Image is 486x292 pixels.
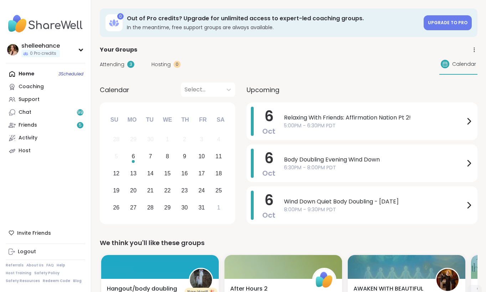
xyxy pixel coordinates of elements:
a: Logout [6,245,85,258]
div: 10 [198,152,205,161]
div: 24 [198,186,205,195]
div: 30 [181,203,188,212]
div: Choose Wednesday, October 8th, 2025 [160,149,175,164]
div: Choose Monday, October 20th, 2025 [126,183,141,198]
div: Coaching [19,83,44,90]
span: Relaxing With Friends: Affirmation Nation Pt 2! [284,113,465,122]
div: 6 [132,152,135,161]
div: Choose Thursday, October 16th, 2025 [177,166,192,181]
span: Upgrade to Pro [428,20,467,26]
div: Invite Friends [6,227,85,239]
div: 27 [130,203,136,212]
a: Chat99 [6,106,85,119]
div: 19 [113,186,119,195]
div: 18 [216,169,222,178]
span: Oct [262,168,275,178]
span: Wind Down Quiet Body Doubling - [DATE] [284,197,465,206]
div: Not available Friday, October 3rd, 2025 [194,132,209,147]
div: Logout [18,248,36,255]
span: 6 [264,190,274,210]
div: Choose Friday, October 10th, 2025 [194,149,209,164]
div: We [160,112,175,128]
span: 0 Pro credits [30,51,56,57]
div: 3 [127,61,134,68]
div: Not available Monday, September 29th, 2025 [126,132,141,147]
div: Choose Monday, October 6th, 2025 [126,149,141,164]
a: Upgrade to Pro [424,15,472,30]
span: 5 [79,122,82,128]
div: Chat [19,109,31,116]
div: 25 [216,186,222,195]
div: Choose Sunday, October 26th, 2025 [109,200,124,215]
a: FAQ [46,263,54,268]
div: 21 [147,186,154,195]
a: Support [6,93,85,106]
span: Oct [262,210,275,220]
a: Redeem Code [43,278,70,283]
div: Choose Tuesday, October 14th, 2025 [143,166,158,181]
div: 16 [181,169,188,178]
a: Host Training [6,271,31,276]
div: Choose Sunday, October 19th, 2025 [109,183,124,198]
div: 8 [166,152,169,161]
div: 28 [113,134,119,144]
h3: In the meantime, free support groups are always available. [127,24,419,31]
div: Host [19,147,31,154]
div: Choose Tuesday, October 21st, 2025 [143,183,158,198]
div: Tu [142,112,157,128]
span: 6 [264,148,274,168]
span: Attending [100,61,124,68]
div: Choose Thursday, October 30th, 2025 [177,200,192,215]
div: 2 [183,134,186,144]
div: 12 [113,169,119,178]
div: Choose Friday, October 31st, 2025 [194,200,209,215]
div: Th [177,112,193,128]
a: Referrals [6,263,24,268]
div: Mo [124,112,140,128]
h3: Out of Pro credits? Upgrade for unlimited access to expert-led coaching groups. [127,15,419,22]
div: Choose Friday, October 17th, 2025 [194,166,209,181]
div: Not available Saturday, October 4th, 2025 [211,132,226,147]
span: Calendar [100,85,129,95]
span: 5:00PM - 6:30PM PDT [284,122,465,129]
span: Oct [262,126,275,136]
img: lyssa [436,269,459,291]
div: 0 [174,61,181,68]
div: 11 [216,152,222,161]
a: Safety Resources [6,278,40,283]
a: Help [57,263,65,268]
div: Choose Saturday, November 1st, 2025 [211,200,226,215]
span: 6 [264,106,274,126]
div: 28 [147,203,154,212]
div: shelleehance [21,42,60,50]
a: Activity [6,132,85,144]
div: 0 [117,13,124,20]
div: Choose Friday, October 24th, 2025 [194,183,209,198]
div: Choose Thursday, October 23rd, 2025 [177,183,192,198]
div: Friends [19,122,37,129]
img: ShareWell Nav Logo [6,11,85,36]
span: Upcoming [247,85,279,95]
div: 26 [113,203,119,212]
span: 6:30PM - 8:00PM PDT [284,164,465,171]
div: Choose Saturday, October 11th, 2025 [211,149,226,164]
div: 7 [149,152,152,161]
div: Choose Saturday, October 18th, 2025 [211,166,226,181]
div: Su [107,112,122,128]
div: 1 [217,203,220,212]
div: 4 [217,134,220,144]
div: Choose Monday, October 13th, 2025 [126,166,141,181]
div: 1 [166,134,169,144]
img: Emil2207 [190,269,212,291]
div: Fr [195,112,211,128]
div: 23 [181,186,188,195]
img: shelleehance [7,44,19,55]
div: Not available Thursday, October 2nd, 2025 [177,132,192,147]
div: 29 [130,134,136,144]
div: 22 [164,186,171,195]
a: About Us [26,263,43,268]
div: Choose Wednesday, October 22nd, 2025 [160,183,175,198]
div: Not available Sunday, October 5th, 2025 [109,149,124,164]
div: 13 [130,169,136,178]
span: 99 [77,110,83,116]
